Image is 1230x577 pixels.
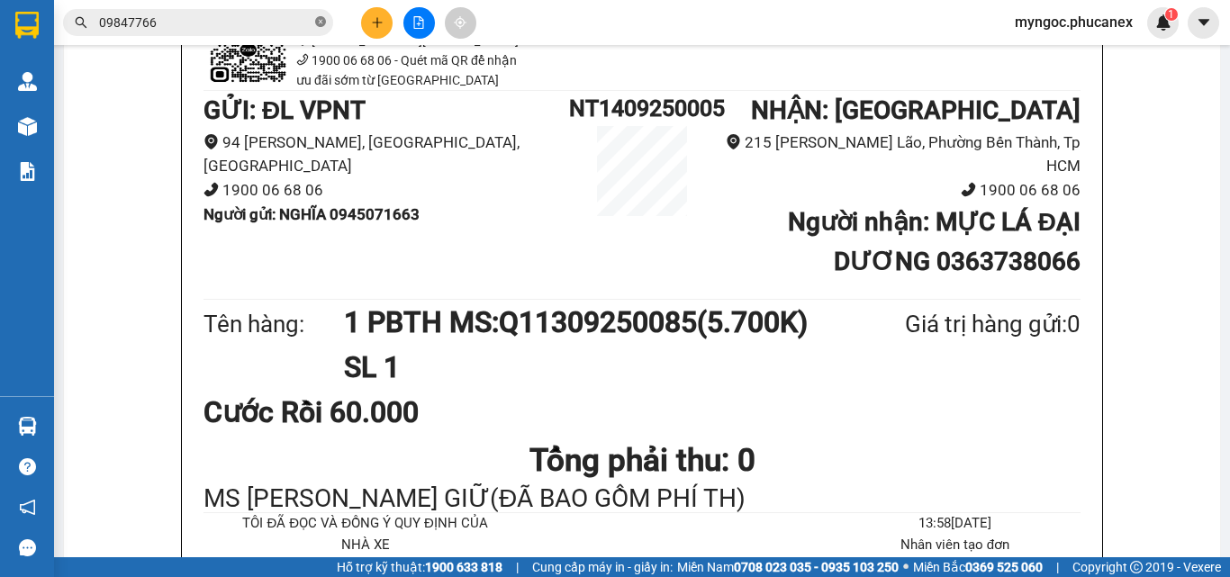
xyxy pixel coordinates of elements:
[829,535,1081,556] li: Nhân viên tạo đơn
[818,306,1081,343] div: Giá trị hàng gửi: 0
[296,53,309,66] span: phone
[516,557,519,577] span: |
[1056,557,1059,577] span: |
[829,513,1081,535] li: 13:58[DATE]
[203,436,1081,485] h1: Tổng phải thu: 0
[715,131,1081,178] li: 215 [PERSON_NAME] Lão, Phường Bến Thành, Tp HCM
[203,485,1081,513] div: MS [PERSON_NAME] GIỮ(ĐÃ BAO GỒM PHÍ TH)
[18,417,37,436] img: warehouse-icon
[75,16,87,29] span: search
[1000,11,1147,33] span: myngoc.phucanex
[240,513,491,555] li: TÔI ĐÃ ĐỌC VÀ ĐỒNG Ý QUY ĐỊNH CỦA NHÀ XE
[726,134,741,149] span: environment
[203,390,493,435] div: Cước Rồi 60.000
[913,557,1043,577] span: Miền Bắc
[203,50,528,90] li: 1900 06 68 06 - Quét mã QR để nhận ưu đãi sớm từ [GEOGRAPHIC_DATA]
[425,560,502,574] strong: 1900 633 818
[315,16,326,27] span: close-circle
[344,300,818,345] h1: 1 PBTH MS:Q11309250085(5.700K)
[19,499,36,516] span: notification
[961,182,976,197] span: phone
[203,205,420,223] b: Người gửi : NGHĨA 0945071663
[315,14,326,32] span: close-circle
[454,16,466,29] span: aim
[344,345,818,390] h1: SL 1
[99,13,312,32] input: Tìm tên, số ĐT hoặc mã đơn
[412,16,425,29] span: file-add
[569,91,715,126] h1: NT1409250005
[903,563,909,571] span: ⚪️
[18,162,37,181] img: solution-icon
[203,182,219,197] span: phone
[1196,14,1212,31] span: caret-down
[18,72,37,91] img: warehouse-icon
[788,207,1081,276] b: Người nhận : MỰC LÁ ĐẠI DƯƠNG 0363738066
[1188,7,1219,39] button: caret-down
[371,16,384,29] span: plus
[1165,8,1178,21] sup: 1
[203,134,219,149] span: environment
[19,458,36,475] span: question-circle
[203,131,569,178] li: 94 [PERSON_NAME], [GEOGRAPHIC_DATA], [GEOGRAPHIC_DATA]
[1130,561,1143,573] span: copyright
[18,117,37,136] img: warehouse-icon
[734,560,899,574] strong: 0708 023 035 - 0935 103 250
[965,560,1043,574] strong: 0369 525 060
[19,539,36,556] span: message
[677,557,899,577] span: Miền Nam
[715,178,1081,203] li: 1900 06 68 06
[203,178,569,203] li: 1900 06 68 06
[532,557,673,577] span: Cung cấp máy in - giấy in:
[337,557,502,577] span: Hỗ trợ kỹ thuật:
[445,7,476,39] button: aim
[15,12,39,39] img: logo-vxr
[1155,14,1171,31] img: icon-new-feature
[203,306,344,343] div: Tên hàng:
[361,7,393,39] button: plus
[751,95,1081,125] b: NHẬN : [GEOGRAPHIC_DATA]
[403,7,435,39] button: file-add
[203,95,366,125] b: GỬI : ĐL VPNT
[1168,8,1174,21] span: 1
